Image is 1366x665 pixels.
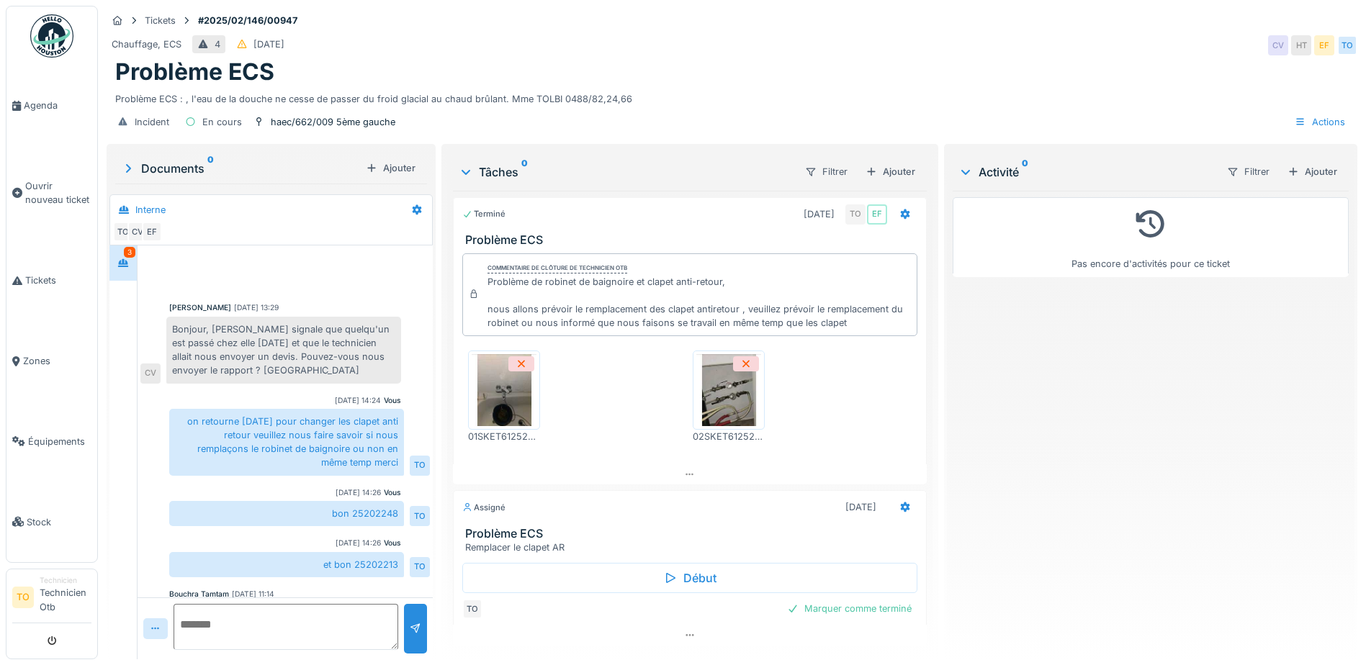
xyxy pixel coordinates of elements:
div: [DATE] 14:26 [336,487,381,498]
a: Stock [6,481,97,562]
div: EF [142,222,162,242]
div: Vous [384,487,401,498]
div: 01SKET6125202213RESDD30012025_0945.JPEG [468,430,540,443]
div: Activité [958,163,1215,181]
sup: 0 [1022,163,1028,181]
div: Vous [384,538,401,548]
li: Technicien Otb [40,575,91,620]
div: [DATE] 14:24 [335,395,381,406]
div: CV [1268,35,1288,55]
h3: Problème ECS [465,233,920,247]
div: Filtrer [799,161,854,182]
a: Équipements [6,401,97,481]
div: Vous [384,395,401,406]
div: Problème de robinet de baignoire et clapet anti-retour, nous allons prévoir le remplacement des c... [487,275,911,330]
div: EF [867,204,887,225]
div: bon 25202248 [169,501,404,526]
span: Ouvrir nouveau ticket [25,179,91,207]
div: [DATE] [253,37,284,51]
div: haec/662/009 5ème gauche [271,115,395,129]
sup: 0 [207,160,214,177]
div: Pas encore d'activités pour ce ticket [962,204,1339,271]
span: Zones [23,354,91,368]
div: [DATE] [845,500,876,514]
div: Commentaire de clôture de Technicien Otb [487,263,627,273]
div: 3 [124,247,135,258]
div: [DATE] 11:14 [232,589,274,600]
div: Bonjour, [PERSON_NAME] signale que quelqu'un est passé chez elle [DATE] et que le technicien alla... [166,317,401,384]
div: Problème ECS : , l'eau de la douche ne cesse de passer du froid glacial au chaud brûlant. Mme TOL... [115,86,1349,106]
div: Tâches [459,163,793,181]
div: Ajouter [860,162,921,181]
div: Actions [1288,112,1352,132]
a: Ouvrir nouveau ticket [6,146,97,240]
div: on retourne [DATE] pour changer les clapet anti retour veuillez nous faire savoir si nous remplaç... [169,409,404,476]
div: Ajouter [1282,162,1343,181]
div: et bon 25202213 [169,552,404,577]
div: Remplacer le clapet AR [465,540,920,554]
div: Documents [121,160,360,177]
div: CV [140,363,161,384]
div: TO [1337,35,1357,55]
div: Chauffage, ECS [112,37,181,51]
div: Filtrer [1221,161,1276,182]
a: Tickets [6,240,97,321]
div: TO [410,506,430,526]
img: dak5ivui3un6qczm5qhcg78n3lrn [696,354,761,426]
li: TO [12,587,34,608]
a: Zones [6,321,97,402]
h3: Problème ECS [465,527,920,540]
div: 02SKET6125202213RESDD30012025_0945.JPEG [693,430,765,443]
span: Agenda [24,99,91,112]
sup: 0 [521,163,528,181]
div: Terminé [462,208,505,220]
img: Badge_color-CXgf-gQk.svg [30,14,73,58]
div: En cours [202,115,242,129]
div: CV [127,222,148,242]
div: 4 [215,37,220,51]
strong: #2025/02/146/00947 [192,14,303,27]
div: [DATE] 13:29 [234,302,279,313]
div: Technicien [40,575,91,586]
span: Équipements [28,435,91,448]
div: TO [410,557,430,577]
div: Ajouter [360,158,421,178]
span: Tickets [25,273,91,287]
div: EF [1314,35,1334,55]
div: [DATE] 14:26 [336,538,381,548]
div: HT [1291,35,1311,55]
div: TO [113,222,133,242]
div: Incident [135,115,169,129]
div: Marquer comme terminé [781,599,917,618]
h1: Problème ECS [115,58,274,86]
img: fsycwf4fcte78430w7iktyqis7c7 [472,354,536,426]
div: TO [462,599,482,619]
div: Bouchra Tamtam [169,589,229,600]
a: TO TechnicienTechnicien Otb [12,575,91,623]
div: Assigné [462,502,505,514]
a: Agenda [6,65,97,146]
div: Interne [135,203,166,217]
div: [DATE] [804,207,835,221]
div: Tickets [145,14,176,27]
div: Début [462,563,917,593]
div: TO [845,204,866,225]
div: [PERSON_NAME] [169,302,231,313]
span: Stock [27,515,91,529]
div: TO [410,456,430,476]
